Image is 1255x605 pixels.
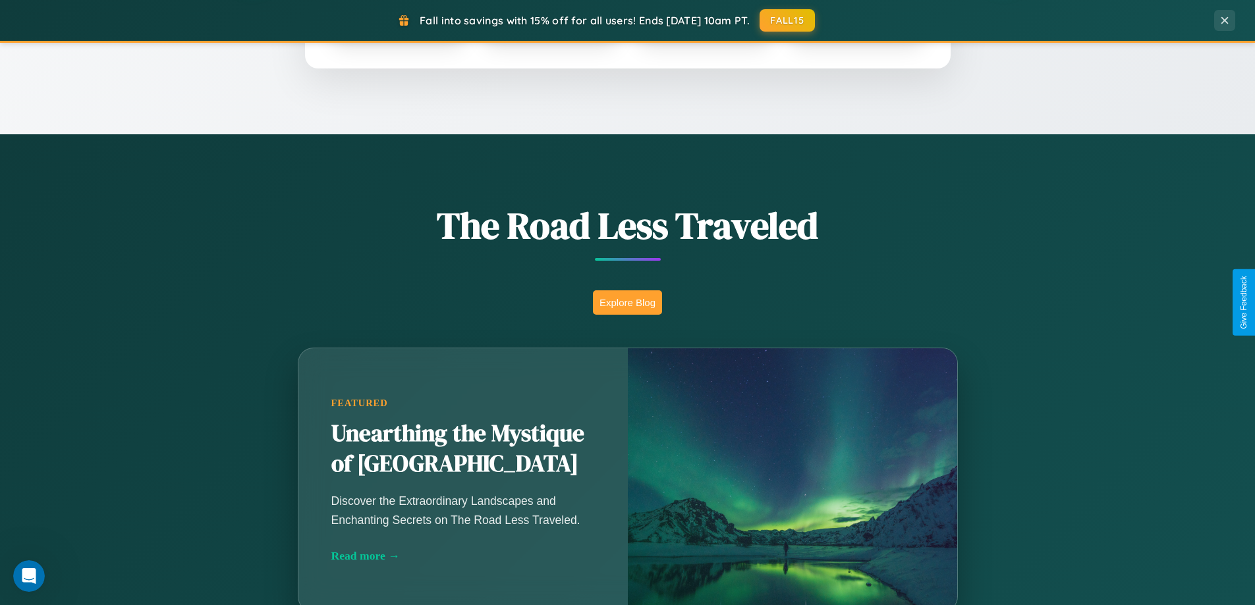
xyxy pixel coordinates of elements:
button: Explore Blog [593,290,662,315]
div: Give Feedback [1239,276,1248,329]
h1: The Road Less Traveled [233,200,1023,251]
button: FALL15 [760,9,815,32]
div: Featured [331,398,595,409]
h2: Unearthing the Mystique of [GEOGRAPHIC_DATA] [331,419,595,479]
span: Fall into savings with 15% off for all users! Ends [DATE] 10am PT. [420,14,750,27]
iframe: Intercom live chat [13,560,45,592]
div: Read more → [331,549,595,563]
p: Discover the Extraordinary Landscapes and Enchanting Secrets on The Road Less Traveled. [331,492,595,529]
